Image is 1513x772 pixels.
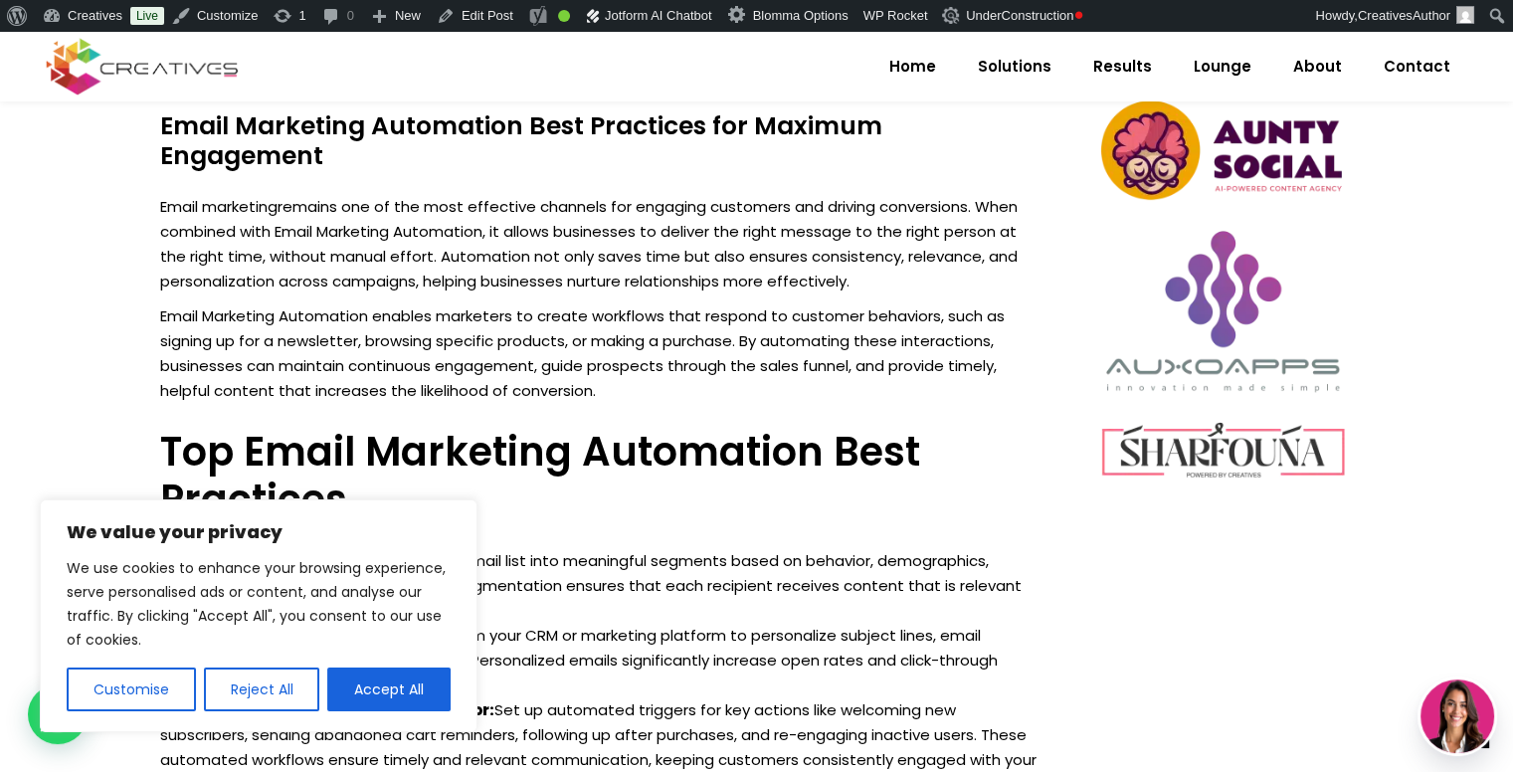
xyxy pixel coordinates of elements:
[28,684,88,744] div: WhatsApp contact
[1173,41,1272,93] a: Lounge
[160,303,1043,403] p: Email Marketing Automation enables marketers to create workflows that respond to customer behavio...
[558,10,570,22] div: Good
[868,41,957,93] a: Home
[160,196,278,217] a: Email marketing
[171,59,1003,102] a: digital marketing trends
[889,41,936,93] span: Home
[327,668,451,711] button: Accept All
[1272,41,1363,93] a: About
[1194,41,1251,93] span: Lounge
[160,111,1043,171] h4: Email Marketing Automation Best Practices for Maximum Engagement
[395,84,511,102] a: Marketing Agency
[1293,41,1342,93] span: About
[160,194,1043,293] p: remains one of the most effective channels for engaging customers and driving conversions. When c...
[1363,41,1471,93] a: Contact
[1093,41,1152,93] span: Results
[957,41,1072,93] a: Solutions
[978,41,1051,93] span: Solutions
[1420,679,1494,753] img: agent
[285,84,392,102] a: email marketing
[130,7,164,25] a: Live
[42,36,243,97] img: Creatives
[1092,95,1354,207] img: Creatives | Email Marketing Automation Best Practices for Maximum Engagement
[1456,6,1474,24] img: Creatives | Email Marketing Automation Best Practices for Maximum Engagement
[160,623,1043,697] li: Use data from your CRM or marketing platform to personalize subject lines, email content, and pro...
[1358,8,1450,23] span: CreativesAuthor
[1384,41,1450,93] span: Contact
[67,520,451,544] p: We value your privacy
[660,84,694,102] a: MENA
[1092,414,1354,487] img: Creatives | Email Marketing Automation Best Practices for Maximum Engagement
[67,556,451,652] p: We use cookies to enhance your browsing experience, serve personalised ads or content, and analys...
[160,548,1043,623] li: Divide your email list into meaningful segments based on behavior, demographics, purchase history...
[697,84,810,102] a: meta description
[1092,217,1354,404] img: Creatives | Email Marketing Automation Best Practices for Maximum Engagement
[40,499,477,732] div: We value your privacy
[160,428,1043,523] h3: Top Email Marketing Automation Best Practices
[204,668,320,711] button: Reject All
[942,7,962,24] img: Creatives | Email Marketing Automation Best Practices for Maximum Engagement
[514,84,657,102] a: Marketing Automation
[67,668,196,711] button: Customise
[1072,41,1173,93] a: Results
